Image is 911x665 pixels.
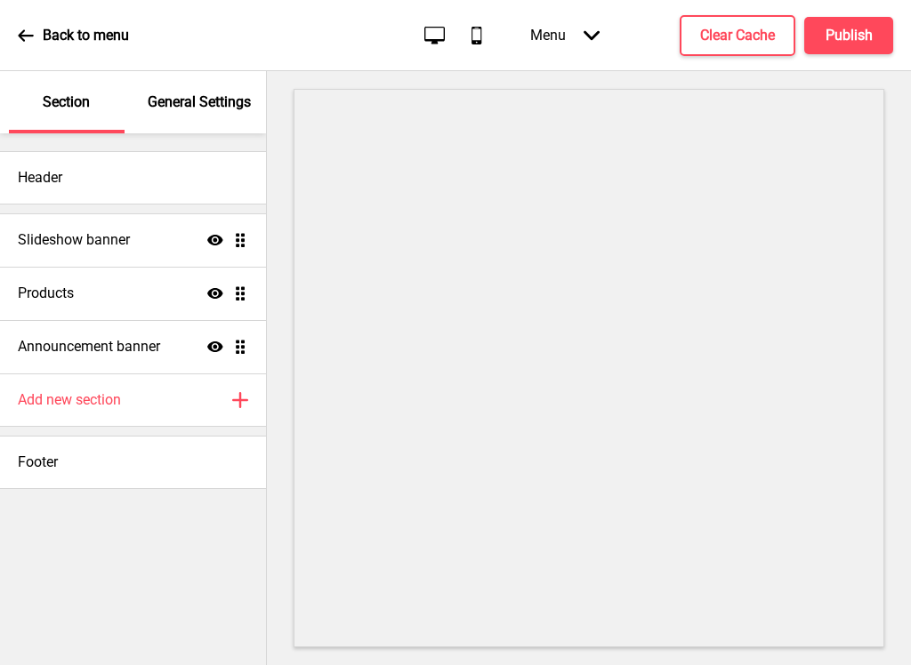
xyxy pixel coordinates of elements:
h4: Clear Cache [700,26,775,45]
p: Section [43,92,90,112]
button: Publish [804,17,893,54]
p: General Settings [148,92,251,112]
div: Menu [512,9,617,61]
h4: Add new section [18,390,121,410]
p: Back to menu [43,26,129,45]
a: Back to menu [18,12,129,60]
h4: Products [18,284,74,303]
h4: Header [18,168,62,188]
button: Clear Cache [680,15,795,56]
h4: Footer [18,453,58,472]
h4: Slideshow banner [18,230,130,250]
h4: Announcement banner [18,337,160,357]
h4: Publish [826,26,873,45]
